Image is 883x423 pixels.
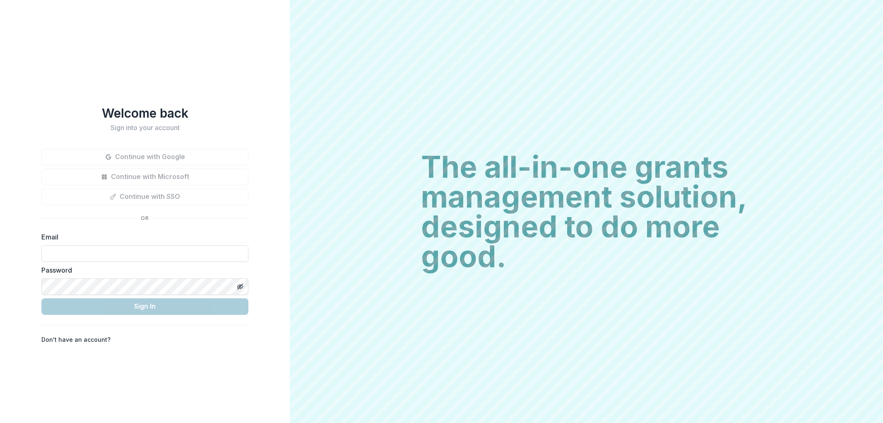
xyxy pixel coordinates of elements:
button: Continue with Microsoft [41,169,248,185]
h1: Welcome back [41,106,248,121]
button: Continue with Google [41,149,248,165]
button: Sign In [41,298,248,315]
p: Don't have an account? [41,335,111,344]
h2: Sign into your account [41,124,248,132]
label: Password [41,265,243,275]
label: Email [41,232,243,242]
button: Continue with SSO [41,189,248,205]
button: Toggle password visibility [233,280,247,293]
